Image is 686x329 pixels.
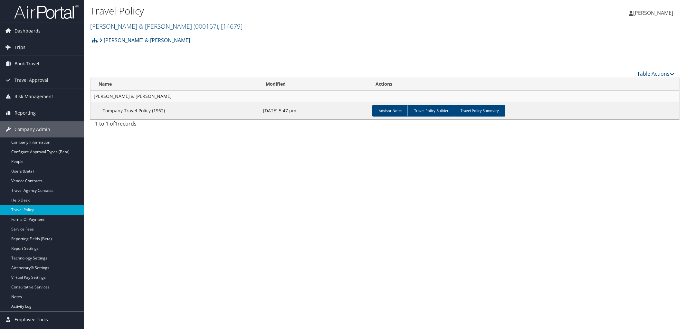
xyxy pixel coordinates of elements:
th: Name: activate to sort column ascending [91,78,260,90]
th: Actions [370,78,679,90]
a: [PERSON_NAME] [629,3,680,23]
span: Book Travel [14,56,39,72]
span: Company Admin [14,121,50,137]
img: airportal-logo.png [14,4,79,19]
span: Trips [14,39,25,55]
h1: Travel Policy [90,4,483,18]
a: Travel Policy Builder [407,105,455,117]
th: Modified: activate to sort column ascending [260,78,370,90]
span: , [ 14679 ] [218,22,243,31]
span: Employee Tools [14,312,48,328]
td: [PERSON_NAME] & [PERSON_NAME] [91,90,679,102]
span: Dashboards [14,23,41,39]
a: Advisor Notes [372,105,409,117]
a: [PERSON_NAME] & [PERSON_NAME] [99,34,190,47]
span: Travel Approval [14,72,48,88]
span: ( 000167 ) [194,22,218,31]
span: 1 [115,120,118,127]
span: Reporting [14,105,36,121]
a: [PERSON_NAME] & [PERSON_NAME] [90,22,243,31]
span: Risk Management [14,89,53,105]
a: Travel Policy Summary [454,105,505,117]
td: Company Travel Policy (1962) [91,102,260,119]
a: Table Actions [637,70,675,77]
div: 1 to 1 of records [95,120,233,131]
span: [PERSON_NAME] [633,9,673,16]
td: [DATE] 5:47 pm [260,102,370,119]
